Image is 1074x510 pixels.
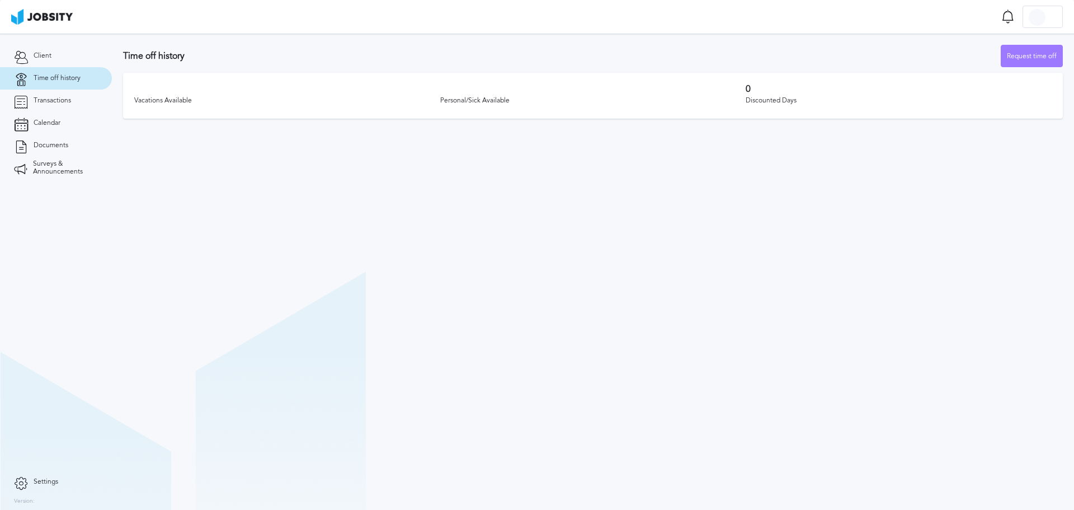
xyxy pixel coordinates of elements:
label: Version: [14,498,35,505]
span: Time off history [34,74,81,82]
div: Vacations Available [134,97,440,105]
span: Calendar [34,119,60,127]
span: Client [34,52,51,60]
img: ab4bad089aa723f57921c736e9817d99.png [11,9,73,25]
h3: Time off history [123,51,1001,61]
button: Request time off [1001,45,1063,67]
span: Transactions [34,97,71,105]
div: Request time off [1001,45,1062,68]
span: Surveys & Announcements [33,160,98,176]
span: Documents [34,142,68,149]
div: Discounted Days [746,97,1052,105]
span: Settings [34,478,58,486]
h3: 0 [746,84,1052,94]
div: Personal/Sick Available [440,97,746,105]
